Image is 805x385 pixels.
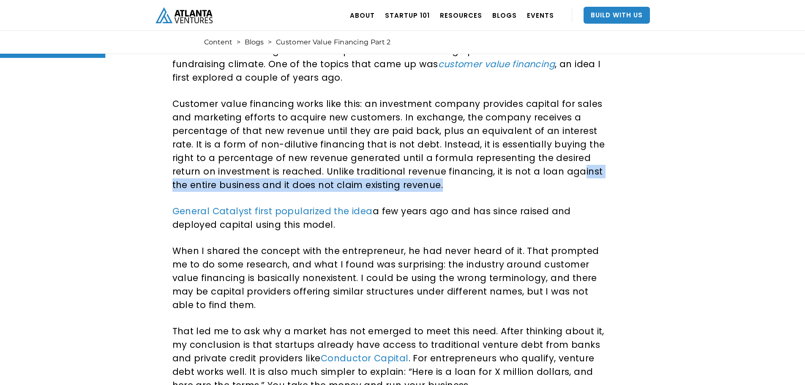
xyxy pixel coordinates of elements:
a: RESOURCES [440,3,482,27]
a: Startup 101 [385,3,430,27]
p: Last week I was talking with an entrepreneur about financing options and the current fundraising ... [172,44,609,85]
a: Build With Us [584,7,650,24]
a: Conductor Capital [321,352,409,364]
p: When I shared the concept with the entrepreneur, he had never heard of it. That prompted me to do... [172,244,609,312]
a: Content [204,38,232,46]
div: Customer Value Financing Part 2 [276,38,390,46]
p: a few years ago and has since raised and deployed capital using this model. [172,205,609,232]
p: Customer value financing works like this: an investment company provides capital for sales and ma... [172,97,609,192]
a: BLOGS [492,3,517,27]
div: > [237,38,240,46]
a: ABOUT [350,3,375,27]
a: Blogs [245,38,264,46]
a: General Catalyst first popularized the idea [172,205,373,217]
a: customer value financing [438,58,555,70]
div: > [268,38,272,46]
a: EVENTS [527,3,554,27]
